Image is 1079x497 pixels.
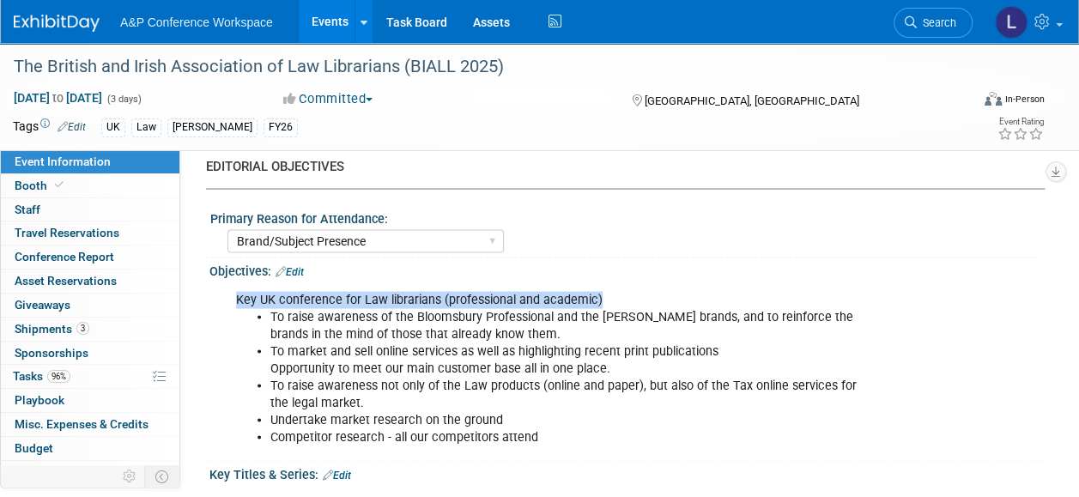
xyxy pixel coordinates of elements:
a: Staff [1,198,179,221]
span: Giveaways [15,298,70,312]
span: Misc. Expenses & Credits [15,417,149,431]
div: FY26 [264,118,298,136]
td: Toggle Event Tabs [145,465,180,488]
span: Search [917,16,956,29]
span: 3 [76,322,89,335]
span: Staff [15,203,40,216]
a: Budget [1,437,179,460]
span: 96% [47,370,70,383]
a: Edit [323,469,351,481]
div: Event Format [894,89,1045,115]
div: EDITORIAL OBJECTIVES [206,157,1032,175]
span: A&P Conference Workspace [120,15,273,29]
div: In-Person [1004,93,1045,106]
a: Booth [1,174,179,197]
td: Tags [13,118,86,137]
div: Primary Reason for Attendance: [210,205,1037,227]
img: Louise Morgan [995,6,1027,39]
span: (3 days) [106,94,142,105]
span: Travel Reservations [15,226,119,239]
div: Key Titles & Series: [209,461,1045,483]
li: Competitor research - all our competitors attend [270,428,869,445]
div: [PERSON_NAME] [167,118,258,136]
div: UK [101,118,125,136]
div: The British and Irish Association of Law Librarians (BIALL 2025) [8,52,956,82]
a: Sponsorships [1,342,179,365]
li: To market and sell online services as well as highlighting recent print publications Opportunity ... [270,342,869,377]
a: ROI, Objectives & ROO [1,461,179,484]
a: Travel Reservations [1,221,179,245]
span: Conference Report [15,250,114,264]
span: Shipments [15,322,89,336]
img: ExhibitDay [14,15,100,32]
img: Format-Inperson.png [985,92,1002,106]
button: Committed [277,90,379,108]
a: Search [894,8,973,38]
a: Giveaways [1,294,179,317]
a: Asset Reservations [1,270,179,293]
td: Personalize Event Tab Strip [115,465,145,488]
span: Playbook [15,393,64,407]
span: Booth [15,179,67,192]
span: Asset Reservations [15,274,117,288]
a: Event Information [1,150,179,173]
a: Tasks96% [1,365,179,388]
div: Objectives: [209,258,1045,280]
span: Budget [15,441,53,455]
span: Sponsorships [15,346,88,360]
span: [DATE] [DATE] [13,90,103,106]
div: Law [131,118,161,136]
span: to [50,91,66,105]
span: Tasks [13,369,70,383]
a: Conference Report [1,245,179,269]
span: Event Information [15,155,111,168]
li: To raise awareness not only of the Law products (online and paper), but also of the Tax online se... [270,377,869,411]
div: Event Rating [997,118,1044,126]
div: Key UK conference for Law librarians (professional and academic) [224,282,879,455]
i: Booth reservation complete [55,180,64,190]
a: Misc. Expenses & Credits [1,413,179,436]
li: Undertake market research on the ground [270,411,869,428]
a: Shipments3 [1,318,179,341]
li: To raise awareness of the Bloomsbury Professional and the [PERSON_NAME] brands, and to reinforce ... [270,308,869,342]
a: Playbook [1,389,179,412]
a: Edit [58,121,86,133]
span: [GEOGRAPHIC_DATA], [GEOGRAPHIC_DATA] [645,94,859,107]
a: Edit [276,265,304,277]
span: ROI, Objectives & ROO [15,465,130,479]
